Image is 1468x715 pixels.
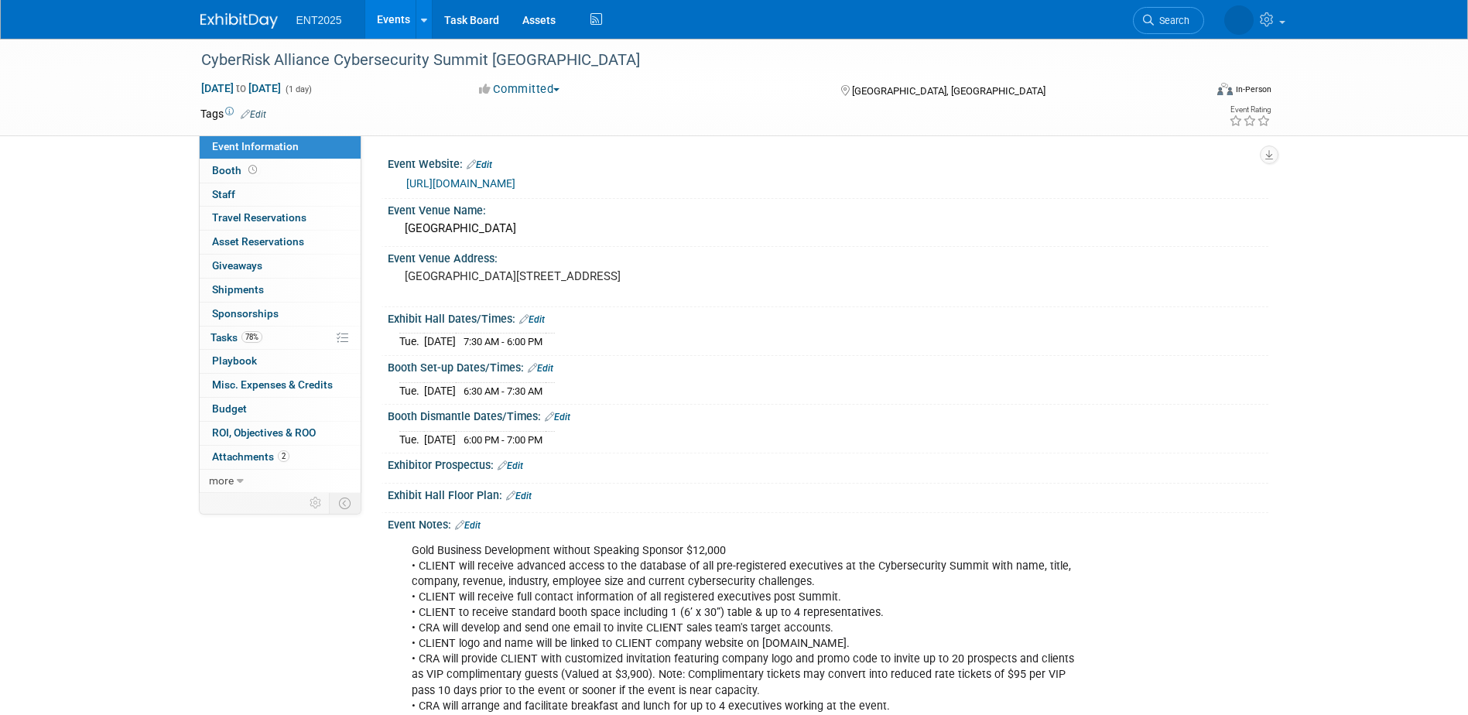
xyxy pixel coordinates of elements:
[212,188,235,200] span: Staff
[212,307,279,320] span: Sponsorships
[388,152,1268,173] div: Event Website:
[1217,83,1233,95] img: Format-Inperson.png
[388,484,1268,504] div: Exhibit Hall Floor Plan:
[200,135,361,159] a: Event Information
[1235,84,1271,95] div: In-Person
[388,199,1268,218] div: Event Venue Name:
[245,164,260,176] span: Booth not reserved yet
[474,81,566,97] button: Committed
[455,520,481,531] a: Edit
[241,331,262,343] span: 78%
[209,474,234,487] span: more
[528,363,553,374] a: Edit
[1229,106,1271,114] div: Event Rating
[200,81,282,95] span: [DATE] [DATE]
[200,183,361,207] a: Staff
[212,402,247,415] span: Budget
[1154,15,1189,26] span: Search
[212,140,299,152] span: Event Information
[852,85,1045,97] span: [GEOGRAPHIC_DATA], [GEOGRAPHIC_DATA]
[388,356,1268,376] div: Booth Set-up Dates/Times:
[200,303,361,326] a: Sponsorships
[399,382,424,399] td: Tue.
[212,283,264,296] span: Shipments
[210,331,262,344] span: Tasks
[200,327,361,350] a: Tasks78%
[296,14,342,26] span: ENT2025
[200,398,361,421] a: Budget
[200,279,361,302] a: Shipments
[212,426,316,439] span: ROI, Objectives & ROO
[405,269,737,283] pre: [GEOGRAPHIC_DATA][STREET_ADDRESS]
[212,211,306,224] span: Travel Reservations
[200,374,361,397] a: Misc. Expenses & Credits
[196,46,1181,74] div: CyberRisk Alliance Cybersecurity Summit [GEOGRAPHIC_DATA]
[200,207,361,230] a: Travel Reservations
[234,82,248,94] span: to
[241,109,266,120] a: Edit
[212,259,262,272] span: Giveaways
[212,450,289,463] span: Attachments
[212,354,257,367] span: Playbook
[467,159,492,170] a: Edit
[1133,7,1204,34] a: Search
[212,164,260,176] span: Booth
[424,382,456,399] td: [DATE]
[464,385,542,397] span: 6:30 AM - 7:30 AM
[545,412,570,422] a: Edit
[519,314,545,325] a: Edit
[200,470,361,493] a: more
[200,231,361,254] a: Asset Reservations
[212,235,304,248] span: Asset Reservations
[399,334,424,350] td: Tue.
[212,378,333,391] span: Misc. Expenses & Credits
[200,350,361,373] a: Playbook
[399,431,424,447] td: Tue.
[424,334,456,350] td: [DATE]
[388,513,1268,533] div: Event Notes:
[200,255,361,278] a: Giveaways
[303,493,330,513] td: Personalize Event Tab Strip
[200,106,266,121] td: Tags
[278,450,289,462] span: 2
[388,247,1268,266] div: Event Venue Address:
[388,453,1268,474] div: Exhibitor Prospectus:
[329,493,361,513] td: Toggle Event Tabs
[200,13,278,29] img: ExhibitDay
[1113,80,1272,104] div: Event Format
[424,431,456,447] td: [DATE]
[200,159,361,183] a: Booth
[498,460,523,471] a: Edit
[200,422,361,445] a: ROI, Objectives & ROO
[506,491,532,501] a: Edit
[200,446,361,469] a: Attachments2
[284,84,312,94] span: (1 day)
[388,405,1268,425] div: Booth Dismantle Dates/Times:
[464,434,542,446] span: 6:00 PM - 7:00 PM
[406,177,515,190] a: [URL][DOMAIN_NAME]
[1224,5,1254,35] img: Rose Bodin
[464,336,542,347] span: 7:30 AM - 6:00 PM
[399,217,1257,241] div: [GEOGRAPHIC_DATA]
[388,307,1268,327] div: Exhibit Hall Dates/Times:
